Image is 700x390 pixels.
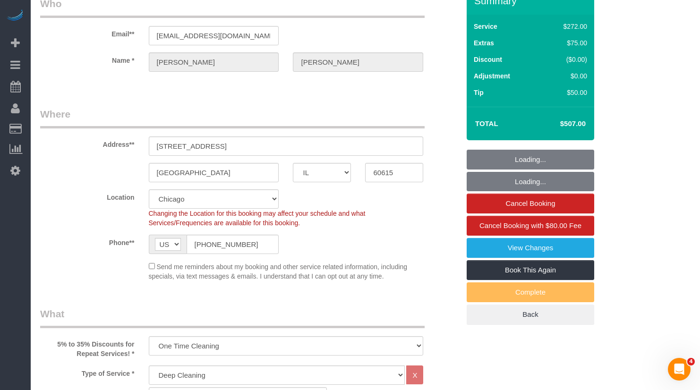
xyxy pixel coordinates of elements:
[479,221,581,229] span: Cancel Booking with $80.00 Fee
[6,9,25,23] img: Automaid Logo
[543,38,587,48] div: $75.00
[33,365,142,378] label: Type of Service *
[543,71,587,81] div: $0.00
[149,52,279,72] input: First Name**
[33,336,142,358] label: 5% to 35% Discounts for Repeat Services! *
[467,238,594,258] a: View Changes
[474,22,497,31] label: Service
[293,52,423,72] input: Last Name*
[474,71,510,81] label: Adjustment
[365,163,423,182] input: Zip Code**
[467,260,594,280] a: Book This Again
[543,22,587,31] div: $272.00
[668,358,691,381] iframe: Intercom live chat
[687,358,695,365] span: 4
[149,210,366,227] span: Changing the Location for this booking may affect your schedule and what Services/Frequencies are...
[467,305,594,324] a: Back
[474,88,484,97] label: Tip
[467,194,594,213] a: Cancel Booking
[33,52,142,65] label: Name *
[532,120,586,128] h4: $507.00
[543,55,587,64] div: ($0.00)
[149,263,408,280] span: Send me reminders about my booking and other service related information, including specials, via...
[40,107,425,128] legend: Where
[543,88,587,97] div: $50.00
[33,189,142,202] label: Location
[40,307,425,328] legend: What
[475,119,498,127] strong: Total
[474,55,502,64] label: Discount
[467,216,594,236] a: Cancel Booking with $80.00 Fee
[474,38,494,48] label: Extras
